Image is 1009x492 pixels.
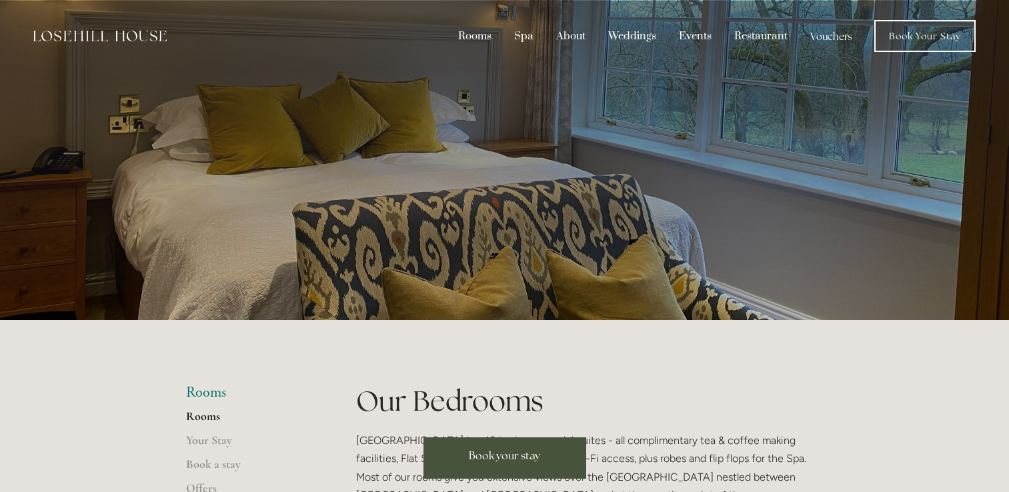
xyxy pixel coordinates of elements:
img: Losehill House [33,31,167,41]
div: Restaurant [724,23,798,49]
div: Rooms [448,23,501,49]
span: Book your stay [469,449,540,463]
h1: Our Bedrooms [356,384,824,417]
div: About [546,23,596,49]
a: Book your stay [423,437,586,479]
a: Vouchers [800,23,862,49]
div: Spa [504,23,544,49]
a: Book Your Stay [874,20,976,52]
div: Events [669,23,722,49]
a: Your Stay [186,433,313,457]
div: Weddings [598,23,666,49]
a: Rooms [186,409,313,433]
li: Rooms [186,384,313,401]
